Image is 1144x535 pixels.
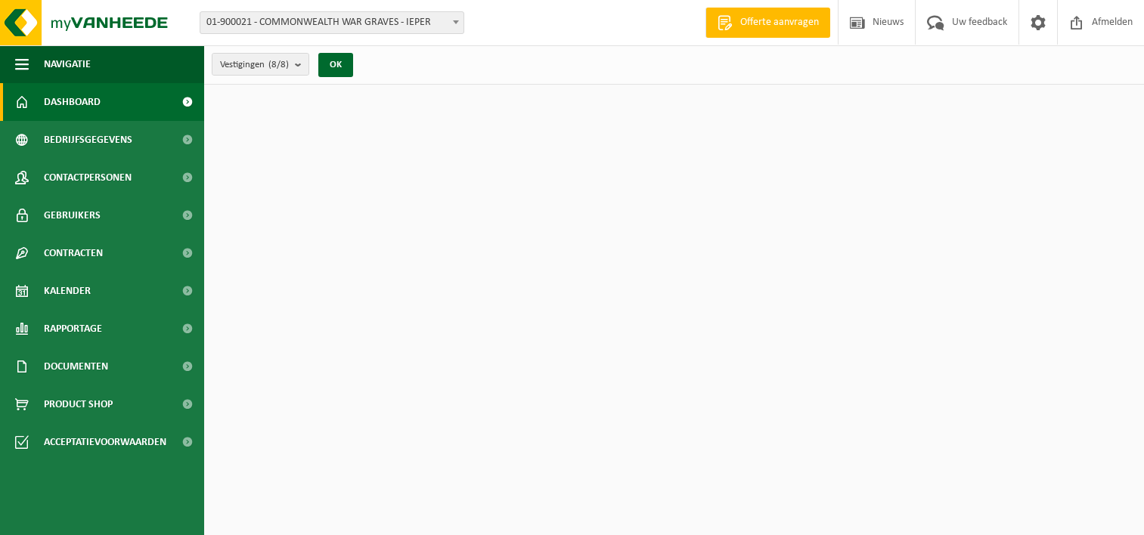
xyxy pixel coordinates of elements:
span: Dashboard [44,83,101,121]
count: (8/8) [268,60,289,70]
span: Documenten [44,348,108,385]
span: Bedrijfsgegevens [44,121,132,159]
span: Acceptatievoorwaarden [44,423,166,461]
iframe: chat widget [8,502,253,535]
span: Navigatie [44,45,91,83]
span: Contracten [44,234,103,272]
span: 01-900021 - COMMONWEALTH WAR GRAVES - IEPER [200,12,463,33]
span: Gebruikers [44,196,101,234]
span: Rapportage [44,310,102,348]
button: Vestigingen(8/8) [212,53,309,76]
a: Offerte aanvragen [705,8,830,38]
span: Kalender [44,272,91,310]
span: 01-900021 - COMMONWEALTH WAR GRAVES - IEPER [200,11,464,34]
span: Vestigingen [220,54,289,76]
span: Offerte aanvragen [736,15,823,30]
button: OK [318,53,353,77]
span: Contactpersonen [44,159,132,196]
span: Product Shop [44,385,113,423]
